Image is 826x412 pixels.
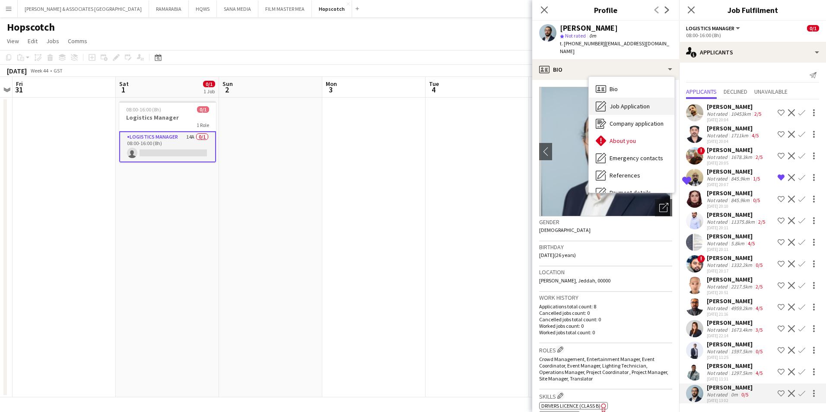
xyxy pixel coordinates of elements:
app-card-role: Logistics Manager14A0/108:00-16:00 (8h) [119,131,216,162]
button: [PERSON_NAME] & ASSOCIATES [GEOGRAPHIC_DATA] [18,0,149,17]
h3: Birthday [539,243,672,251]
span: Job Application [610,102,650,110]
h3: Work history [539,294,672,301]
div: 2217.5km [729,283,754,290]
div: Not rated [707,283,729,290]
span: 08:00-16:00 (8h) [126,106,161,113]
div: [DATE] 20:05 [707,160,764,166]
span: 0/1 [197,106,209,113]
button: Hopscotch [312,0,352,17]
div: [PERSON_NAME] [707,168,762,175]
div: [DATE] 13:02 [707,398,753,403]
div: 11375.8km [729,219,756,225]
div: Applicants [679,42,826,63]
div: [PERSON_NAME] [707,383,753,391]
span: | [EMAIL_ADDRESS][DOMAIN_NAME] [560,40,669,54]
div: [PERSON_NAME] [707,232,756,240]
span: 1 Role [197,122,209,128]
span: 0/1 [203,81,215,87]
div: 08:00-16:00 (8h) [686,32,819,38]
span: 31 [15,85,23,95]
h3: Profile [532,4,679,16]
span: Sun [222,80,233,88]
button: RAMARABIA [149,0,189,17]
span: Edit [28,37,38,45]
div: 1597.5km [729,348,754,355]
div: 1297.5km [729,370,754,376]
span: Crowd Management, Entertainment Manager, Event Coordinator, Event Manager, Lighting Technician, O... [539,356,668,382]
div: [PERSON_NAME] [707,103,763,111]
h3: Job Fulfilment [679,4,826,16]
span: References [610,171,640,179]
div: Bio [589,80,674,98]
div: About you [589,132,674,149]
span: 2 [221,85,233,95]
span: [DEMOGRAPHIC_DATA] [539,227,591,233]
div: 4959.2km [729,305,754,311]
button: SANA MEDIA [217,0,258,17]
h3: Gender [539,218,672,226]
div: [PERSON_NAME] [707,297,764,305]
img: Crew avatar or photo [539,87,672,216]
span: Drivers Licence (Class B) [541,402,600,409]
p: Cancelled jobs total count: 0 [539,316,672,323]
div: [DATE] 20:11 [707,247,756,252]
div: [DATE] 22:14 [707,333,764,339]
app-skills-label: 0/5 [756,348,762,355]
div: 1673.4km [729,326,754,333]
div: [DATE] 20:07 [707,182,762,187]
div: [DATE] 20:10 [707,203,762,209]
span: ! [697,255,705,263]
div: Payment details [589,184,674,201]
div: Not rated [707,391,729,398]
button: Logistics Manager [686,25,741,32]
div: 5.8km [729,240,746,247]
app-skills-label: 4/5 [748,240,755,247]
app-skills-label: 3/5 [756,326,762,333]
div: Not rated [707,154,729,160]
span: Applicants [686,89,717,95]
app-skills-label: 2/5 [756,283,762,290]
div: 845.9km [729,197,751,203]
div: [PERSON_NAME] [707,362,764,370]
span: 3 [324,85,337,95]
app-skills-label: 2/5 [758,219,765,225]
div: [PERSON_NAME] [707,276,764,283]
app-skills-label: 4/5 [756,370,762,376]
div: [DATE] 20:17 [707,268,764,274]
div: [PERSON_NAME] [707,254,764,262]
div: Not rated [707,219,729,225]
p: Applications total count: 8 [539,303,672,310]
div: [DATE] 20:04 [707,139,760,144]
div: [DATE] 11:25 [707,355,764,360]
span: Unavailable [754,89,788,95]
span: [DATE] (26 years) [539,252,576,258]
span: Week 44 [29,67,50,74]
span: Not rated [565,32,586,39]
div: 1332.2km [729,262,754,268]
div: Not rated [707,370,729,376]
div: [DATE] 11:31 [707,376,764,382]
div: [PERSON_NAME] [707,340,764,348]
app-skills-label: 4/5 [752,132,759,139]
div: Not rated [707,240,729,247]
span: Bio [610,85,618,93]
button: HQWS [189,0,217,17]
span: Company application [610,120,664,127]
div: [PERSON_NAME] [707,211,767,219]
span: Comms [68,37,87,45]
div: Not rated [707,111,729,117]
div: [DATE] 20:51 [707,290,764,295]
app-skills-label: 1/5 [753,175,760,182]
div: 0m [729,391,740,398]
app-job-card: 08:00-16:00 (8h)0/1Logistics Manager1 RoleLogistics Manager14A0/108:00-16:00 (8h) [119,101,216,162]
span: Tue [429,80,439,88]
span: Declined [724,89,747,95]
span: [PERSON_NAME], Jeddah, 00000 [539,277,610,284]
app-skills-label: 0/5 [753,197,760,203]
div: Company application [589,115,674,132]
div: GST [54,67,63,74]
app-skills-label: 0/5 [756,262,762,268]
div: Not rated [707,132,729,139]
div: Bio [532,59,679,80]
